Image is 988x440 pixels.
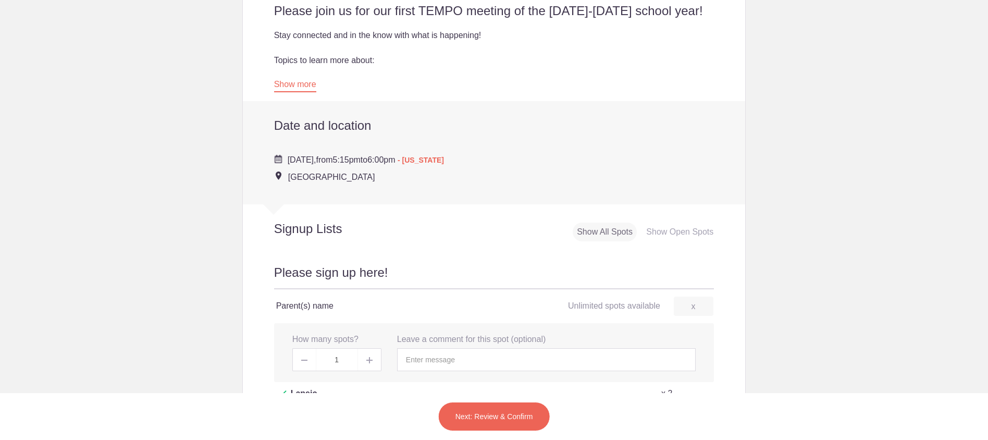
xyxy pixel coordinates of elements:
h2: Please join us for our first TEMPO meeting of the [DATE]-[DATE] school year! [274,3,714,19]
span: 5:15pm [332,155,360,164]
span: - [US_STATE] [398,156,444,164]
img: Minus gray [301,360,307,361]
label: How many spots? [292,334,359,346]
img: Event location [276,172,281,180]
div: Topics to learn more about: [274,54,714,67]
h2: Please sign up here! [274,264,714,289]
span: 6:00pm [367,155,395,164]
span: from to [288,155,444,164]
img: Plus gray [366,357,373,363]
h4: Parent(s) name [276,300,494,312]
span: [GEOGRAPHIC_DATA] [288,173,375,181]
div: Show All Spots [573,223,637,242]
h2: Signup Lists [243,221,411,237]
h2: Date and location [274,118,714,133]
p: x 2 [661,387,672,400]
input: Enter message [397,348,696,371]
div: Show Open Spots [642,223,718,242]
button: Next: Review & Confirm [438,402,550,431]
img: Cal purple [274,155,282,163]
a: x [674,297,713,316]
div: Stay connected and in the know with what is happening! [274,29,714,42]
span: Laneic [291,387,317,412]
label: Leave a comment for this spot (optional) [397,334,546,346]
div: [DATE]-[DATE] TEMPO members. [274,67,714,79]
img: Check dark green [279,390,287,397]
span: [DATE], [288,155,316,164]
a: Show more [274,80,316,92]
span: Unlimited spots available [568,301,660,310]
